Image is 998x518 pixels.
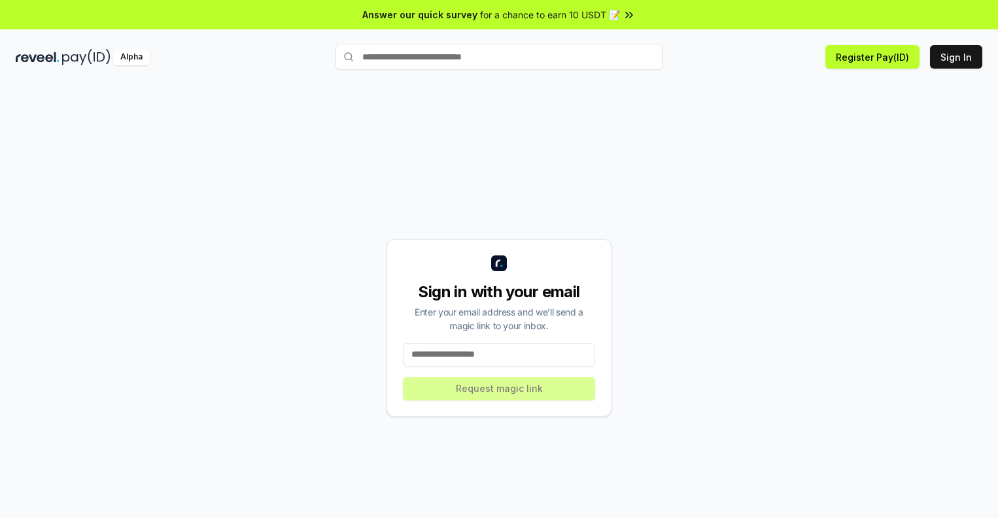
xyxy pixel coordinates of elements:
img: reveel_dark [16,49,60,65]
div: Sign in with your email [403,282,595,302]
button: Sign In [930,45,982,69]
button: Register Pay(ID) [825,45,920,69]
div: Alpha [113,49,150,65]
span: for a chance to earn 10 USDT 📝 [480,8,620,22]
img: logo_small [491,255,507,271]
div: Enter your email address and we’ll send a magic link to your inbox. [403,305,595,332]
span: Answer our quick survey [362,8,477,22]
img: pay_id [62,49,111,65]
